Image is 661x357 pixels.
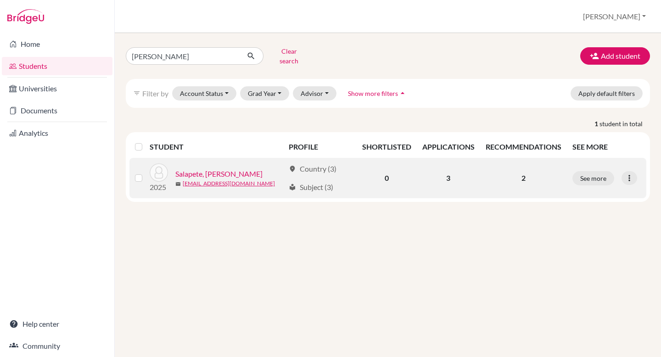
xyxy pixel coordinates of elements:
[293,86,336,100] button: Advisor
[579,8,650,25] button: [PERSON_NAME]
[2,35,112,53] a: Home
[150,163,168,182] img: Salapete, Pierre-Olivier
[2,101,112,120] a: Documents
[567,136,646,158] th: SEE MORE
[175,181,181,187] span: mail
[150,136,283,158] th: STUDENT
[480,136,567,158] th: RECOMMENDATIONS
[7,9,44,24] img: Bridge-U
[289,184,296,191] span: local_library
[417,136,480,158] th: APPLICATIONS
[289,182,333,193] div: Subject (3)
[240,86,290,100] button: Grad Year
[133,89,140,97] i: filter_list
[142,89,168,98] span: Filter by
[2,315,112,333] a: Help center
[580,47,650,65] button: Add student
[126,47,240,65] input: Find student by name...
[357,158,417,198] td: 0
[571,86,643,100] button: Apply default filters
[2,79,112,98] a: Universities
[150,182,168,193] p: 2025
[289,165,296,173] span: location_on
[340,86,415,100] button: Show more filtersarrow_drop_up
[2,124,112,142] a: Analytics
[398,89,407,98] i: arrow_drop_up
[289,163,336,174] div: Country (3)
[357,136,417,158] th: SHORTLISTED
[175,168,263,179] a: Salapete, [PERSON_NAME]
[486,173,561,184] p: 2
[599,119,650,128] span: student in total
[183,179,275,188] a: [EMAIL_ADDRESS][DOMAIN_NAME]
[283,136,357,158] th: PROFILE
[348,89,398,97] span: Show more filters
[172,86,236,100] button: Account Status
[2,337,112,355] a: Community
[263,44,314,68] button: Clear search
[572,171,614,185] button: See more
[417,158,480,198] td: 3
[594,119,599,128] strong: 1
[2,57,112,75] a: Students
